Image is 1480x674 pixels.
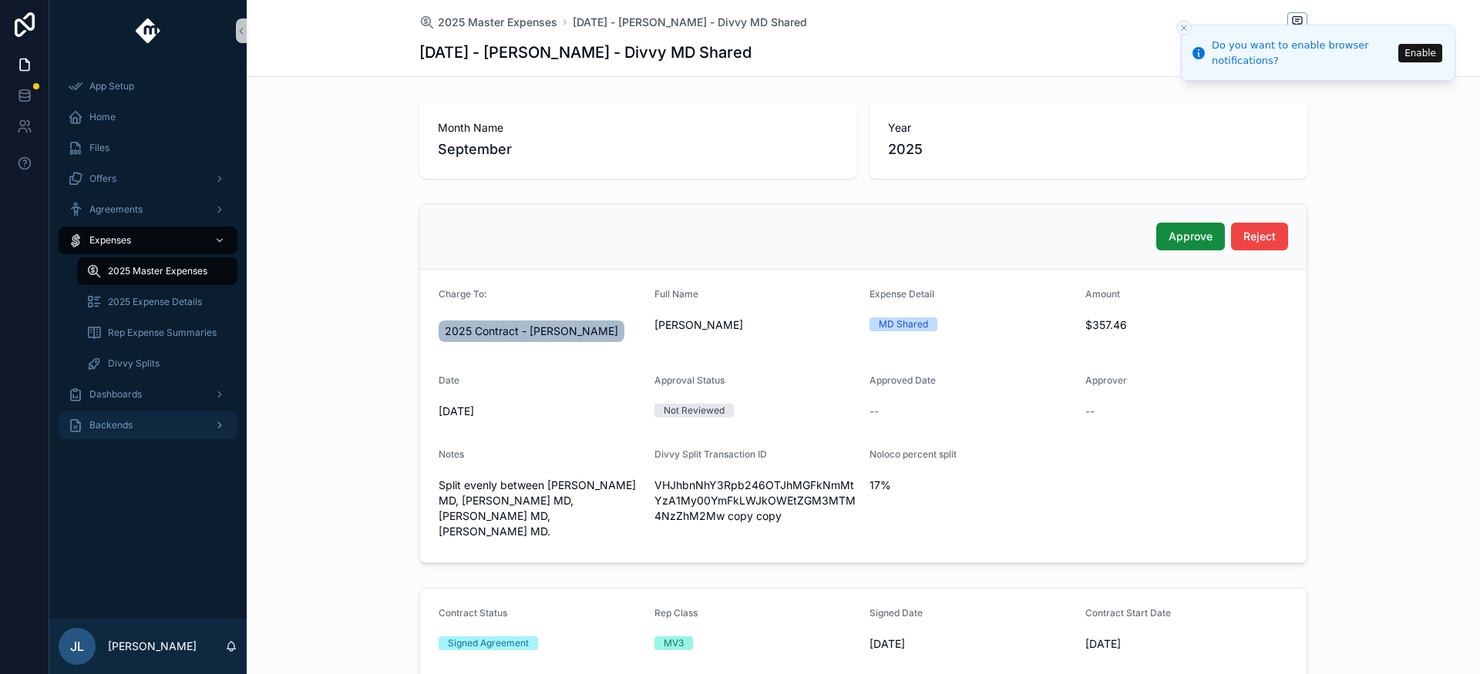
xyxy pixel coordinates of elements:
a: 2025 Expense Details [77,288,237,316]
span: $357.46 [1085,317,1289,333]
span: VHJhbnNhY3Rpb246OTJhMGFkNmMtYzA1My00YmFkLWJkOWEtZGM3MTM4NzZhM2Mw copy copy [654,478,858,524]
a: Expenses [59,226,237,254]
span: Approve [1169,229,1213,244]
a: Home [59,103,237,131]
a: Dashboards [59,381,237,408]
span: 2025 Expense Details [108,296,202,308]
span: 2025 [888,139,1289,160]
img: App logo [136,18,161,43]
span: Notes [439,448,464,460]
span: Date [439,374,459,386]
span: Signed Date [869,607,923,619]
p: [PERSON_NAME] [108,639,197,654]
a: Rep Expense Summaries [77,319,237,347]
span: Rep Expense Summaries [108,327,217,339]
span: Files [89,142,109,154]
span: Approved Date [869,374,936,386]
span: Amount [1085,288,1120,300]
button: Reject [1231,223,1288,250]
span: 2025 Master Expenses [108,265,207,277]
span: [DATE] [1085,636,1289,652]
span: Agreements [89,203,143,216]
div: MV3 [664,636,684,650]
span: [DATE] [869,636,1073,652]
span: -- [1085,404,1095,419]
a: [DATE] - [PERSON_NAME] - Divvy MD Shared [573,15,807,30]
span: Home [89,111,116,123]
span: JL [70,637,84,656]
span: Expenses [89,234,131,246]
div: Do you want to enable browser notifications? [1212,38,1394,68]
span: 2025 Master Expenses [438,15,557,30]
span: Charge To: [439,288,487,300]
span: Approval Status [654,374,725,386]
span: Offers [89,173,116,185]
span: [DATE] [439,404,642,419]
span: Full Name [654,288,698,300]
span: Approver [1085,374,1127,386]
span: 2025 Contract - [PERSON_NAME] [445,324,618,339]
span: Rep Class [654,607,698,619]
span: App Setup [89,80,134,92]
span: -- [869,404,879,419]
a: App Setup [59,72,237,100]
h1: [DATE] - [PERSON_NAME] - Divvy MD Shared [419,42,752,63]
a: Offers [59,165,237,193]
span: Reject [1243,229,1276,244]
span: Divvy Splits [108,357,160,370]
button: Approve [1156,223,1225,250]
span: Contract Start Date [1085,607,1171,619]
span: [PERSON_NAME] [654,317,858,333]
a: Files [59,134,237,162]
span: Expense Detail [869,288,934,300]
a: Agreements [59,196,237,223]
div: Not Reviewed [664,404,725,417]
a: Divvy Splits [77,350,237,377]
span: Dashboards [89,388,142,401]
span: Split evenly between [PERSON_NAME] MD, [PERSON_NAME] MD, [PERSON_NAME] MD, [PERSON_NAME] MD. [439,478,642,539]
button: Close toast [1176,20,1192,35]
span: Backends [89,419,133,431]
span: Noloco percent split [869,448,957,460]
span: 17% [869,478,1073,493]
span: Contract Status [439,607,507,619]
a: Backends [59,411,237,439]
div: MD Shared [879,317,928,331]
a: 2025 Master Expenses [419,15,557,30]
span: September [438,139,839,160]
a: 2025 Master Expenses [77,257,237,285]
span: Month Name [438,120,839,136]
button: Enable [1398,44,1442,62]
span: Year [888,120,1289,136]
div: scrollable content [49,62,247,459]
div: Signed Agreement [448,636,529,650]
span: Divvy Split Transaction ID [654,448,767,460]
